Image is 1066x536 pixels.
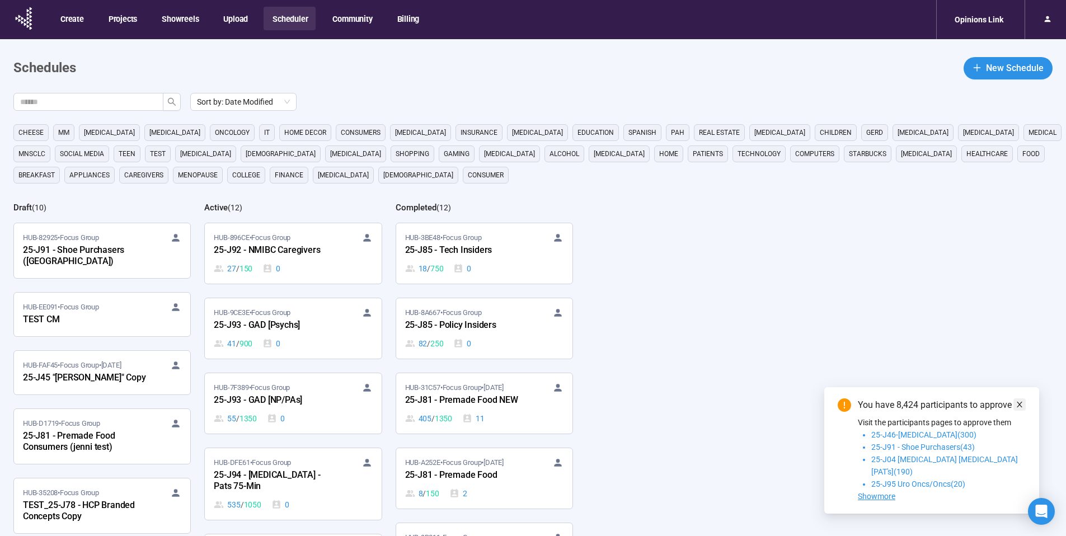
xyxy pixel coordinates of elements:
[271,499,289,511] div: 0
[396,223,572,284] a: HUB-3BE48•Focus Group25-J85 - Tech Insiders18 / 7500
[430,262,443,275] span: 750
[228,203,242,212] span: ( 12 )
[214,382,290,393] span: HUB-7F389 • Focus Group
[483,458,504,467] time: [DATE]
[330,148,381,159] span: [MEDICAL_DATA]
[963,127,1014,138] span: [MEDICAL_DATA]
[101,361,121,369] time: [DATE]
[18,127,44,138] span: cheese
[163,93,181,111] button: search
[964,57,1053,79] button: plusNew Schedule
[550,148,579,159] span: alcohol
[422,487,426,500] span: /
[262,337,280,350] div: 0
[435,412,452,425] span: 1350
[244,499,261,511] span: 1050
[100,7,145,30] button: Projects
[197,93,290,110] span: Sort by: Date Modified
[58,127,69,138] span: MM
[405,412,452,425] div: 405
[14,478,190,533] a: HUB-35208•Focus GroupTEST_25-J78 - HCP Branded Concepts Copy
[871,443,975,452] span: 25-J91 - Shoe Purchasers(43)
[205,223,381,284] a: HUB-896CE•Focus Group25-J92 - NMIBC Caregivers27 / 1500
[405,262,444,275] div: 18
[405,307,482,318] span: HUB-8A667 • Focus Group
[986,61,1044,75] span: New Schedule
[264,127,270,138] span: it
[594,148,645,159] span: [MEDICAL_DATA]
[866,127,883,138] span: GERD
[431,412,435,425] span: /
[240,412,257,425] span: 1350
[240,337,252,350] span: 900
[820,127,852,138] span: children
[214,7,256,30] button: Upload
[453,337,471,350] div: 0
[18,170,55,181] span: breakfast
[405,487,439,500] div: 8
[124,170,163,181] span: caregivers
[405,318,528,333] div: 25-J85 - Policy Insiders
[204,203,228,213] h2: Active
[13,203,32,213] h2: Draft
[205,373,381,434] a: HUB-7F389•Focus Group25-J93 - GAD [NP/PAs]55 / 13500
[699,127,740,138] span: real estate
[23,302,99,313] span: HUB-EE091 • Focus Group
[241,499,244,511] span: /
[13,58,76,79] h1: Schedules
[214,499,261,511] div: 535
[23,499,146,524] div: TEST_25-J78 - HCP Branded Concepts Copy
[871,455,1018,476] span: 25-J04 [MEDICAL_DATA] [MEDICAL_DATA] [PAT's](190)
[396,148,429,159] span: shopping
[178,170,218,181] span: menopause
[754,127,805,138] span: [MEDICAL_DATA]
[23,243,146,269] div: 25-J91 - Shoe Purchasers ([GEOGRAPHIC_DATA])
[18,148,45,159] span: mnsclc
[153,7,206,30] button: Showreels
[318,170,369,181] span: [MEDICAL_DATA]
[871,479,965,488] span: 25-J95 Uro Oncs/Oncs(20)
[444,148,469,159] span: gaming
[383,170,453,181] span: [DEMOGRAPHIC_DATA]
[453,262,471,275] div: 0
[23,232,99,243] span: HUB-82925 • Focus Group
[577,127,614,138] span: education
[405,232,482,243] span: HUB-3BE48 • Focus Group
[436,203,451,212] span: ( 12 )
[512,127,563,138] span: [MEDICAL_DATA]
[236,337,240,350] span: /
[275,170,303,181] span: finance
[262,262,280,275] div: 0
[388,7,428,30] button: Billing
[427,262,430,275] span: /
[427,337,430,350] span: /
[264,7,316,30] button: Scheduler
[405,468,528,483] div: 25-J81 - Premade Food
[232,170,260,181] span: college
[858,492,895,501] span: Showmore
[671,127,684,138] span: PAH
[738,148,781,159] span: technology
[14,293,190,336] a: HUB-EE091•Focus GroupTEST CM
[214,337,252,350] div: 41
[973,63,982,72] span: plus
[149,127,200,138] span: [MEDICAL_DATA]
[838,398,851,412] span: exclamation-circle
[214,318,337,333] div: 25-J93 - GAD [Psychs]
[659,148,678,159] span: home
[405,457,504,468] span: HUB-A252E • Focus Group •
[267,412,285,425] div: 0
[396,373,572,434] a: HUB-31C57•Focus Group•[DATE]25-J81 - Premade Food NEW405 / 135011
[966,148,1008,159] span: healthcare
[462,412,485,425] div: 11
[23,360,121,371] span: HUB-FAF45 • Focus Group •
[246,148,316,159] span: [DEMOGRAPHIC_DATA]
[405,393,528,408] div: 25-J81 - Premade Food NEW
[167,97,176,106] span: search
[214,307,290,318] span: HUB-9CE3E • Focus Group
[858,416,1026,429] p: Visit the participants pages to approve them
[484,148,535,159] span: [MEDICAL_DATA]
[284,127,326,138] span: home decor
[23,487,99,499] span: HUB-35208 • Focus Group
[1022,148,1040,159] span: Food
